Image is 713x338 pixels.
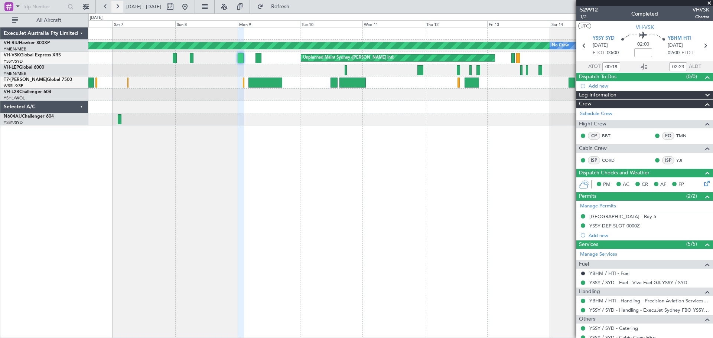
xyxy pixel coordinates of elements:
a: TMN [676,132,693,139]
span: Others [579,315,595,324]
span: ALDT [689,63,701,70]
div: Completed [631,10,658,18]
span: [DATE] [593,42,608,49]
span: 00:00 [607,49,619,57]
a: WSSL/XSP [4,83,23,89]
div: Sat 7 [113,20,175,27]
div: Unplanned Maint Sydney ([PERSON_NAME] Intl) [303,52,394,63]
a: Manage Permits [580,203,616,210]
a: YBHM / HTI - Handling - Precision Aviation Services YBHM [589,298,709,304]
span: [DATE] [668,42,683,49]
input: --:-- [602,62,620,71]
span: Dispatch To-Dos [579,73,616,81]
span: VH-VSK [4,53,20,58]
span: VH-VSK [636,23,654,31]
span: ATOT [588,63,600,70]
span: AF [660,181,666,188]
a: YMEN/MEB [4,46,26,52]
div: Tue 10 [300,20,362,27]
div: FO [662,132,674,140]
span: (5/5) [686,240,697,248]
div: Add new [589,232,709,239]
span: 1/2 [580,14,598,20]
a: T7-[PERSON_NAME]Global 7500 [4,78,72,82]
div: YSSY DEP SLOT 0000Z [589,223,640,229]
a: VH-RIUHawker 800XP [4,41,50,45]
div: [DATE] [90,15,102,21]
div: Wed 11 [362,20,425,27]
span: 02:00 [637,41,649,48]
span: 02:00 [668,49,680,57]
button: Refresh [254,1,298,13]
a: YJI [676,157,693,164]
div: CP [588,132,600,140]
input: --:-- [669,62,687,71]
span: Charter [693,14,709,20]
div: [GEOGRAPHIC_DATA] - Bay 5 [589,213,656,220]
a: N604AUChallenger 604 [4,114,54,119]
a: YBHM / HTI - Fuel [589,270,629,276]
span: T7-[PERSON_NAME] [4,78,47,82]
span: Cabin Crew [579,144,607,153]
a: YSSY/SYD [4,120,23,125]
a: BBT [602,132,619,139]
div: Mon 9 [238,20,300,27]
span: Fuel [579,260,589,269]
a: YSSY / SYD - Fuel - Viva Fuel GA YSSY / SYD [589,279,687,286]
span: Refresh [265,4,296,9]
a: YSSY/SYD [4,59,23,64]
span: Dispatch Checks and Weather [579,169,649,177]
a: YSSY / SYD - Catering [589,325,638,331]
span: 529912 [580,6,598,14]
a: YSSY / SYD - Handling - ExecuJet Sydney FBO YSSY / SYD [589,307,709,313]
span: Leg Information [579,91,616,99]
a: VH-L2BChallenger 604 [4,90,51,94]
input: Trip Number [23,1,65,12]
span: YSSY SYD [593,35,615,42]
div: No Crew [552,40,569,51]
span: Crew [579,100,592,108]
div: Fri 13 [487,20,550,27]
span: VH-LEP [4,65,19,70]
span: Permits [579,192,596,201]
a: Manage Services [580,251,617,258]
a: VH-LEPGlobal 6000 [4,65,44,70]
div: ISP [662,156,674,164]
div: Add new [589,83,709,89]
span: YBHM HTI [668,35,691,42]
span: ELDT [681,49,693,57]
div: Thu 12 [425,20,487,27]
div: ISP [588,156,600,164]
span: Handling [579,288,600,296]
span: Flight Crew [579,120,606,128]
div: Sat 14 [550,20,612,27]
div: Sun 8 [175,20,238,27]
a: Schedule Crew [580,110,612,118]
span: ETOT [593,49,605,57]
button: All Aircraft [8,14,81,26]
span: VH-RIU [4,41,19,45]
span: PM [603,181,611,188]
a: YSHL/WOL [4,95,25,101]
span: CR [642,181,648,188]
span: [DATE] - [DATE] [126,3,161,10]
span: All Aircraft [19,18,78,23]
a: CORD [602,157,619,164]
button: UTC [578,23,591,29]
span: (2/2) [686,192,697,200]
span: N604AU [4,114,22,119]
span: AC [623,181,629,188]
span: VH-L2B [4,90,19,94]
a: YMEN/MEB [4,71,26,76]
span: (0/0) [686,73,697,81]
span: VHVSK [693,6,709,14]
span: FP [678,181,684,188]
a: VH-VSKGlobal Express XRS [4,53,61,58]
span: Services [579,240,598,249]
